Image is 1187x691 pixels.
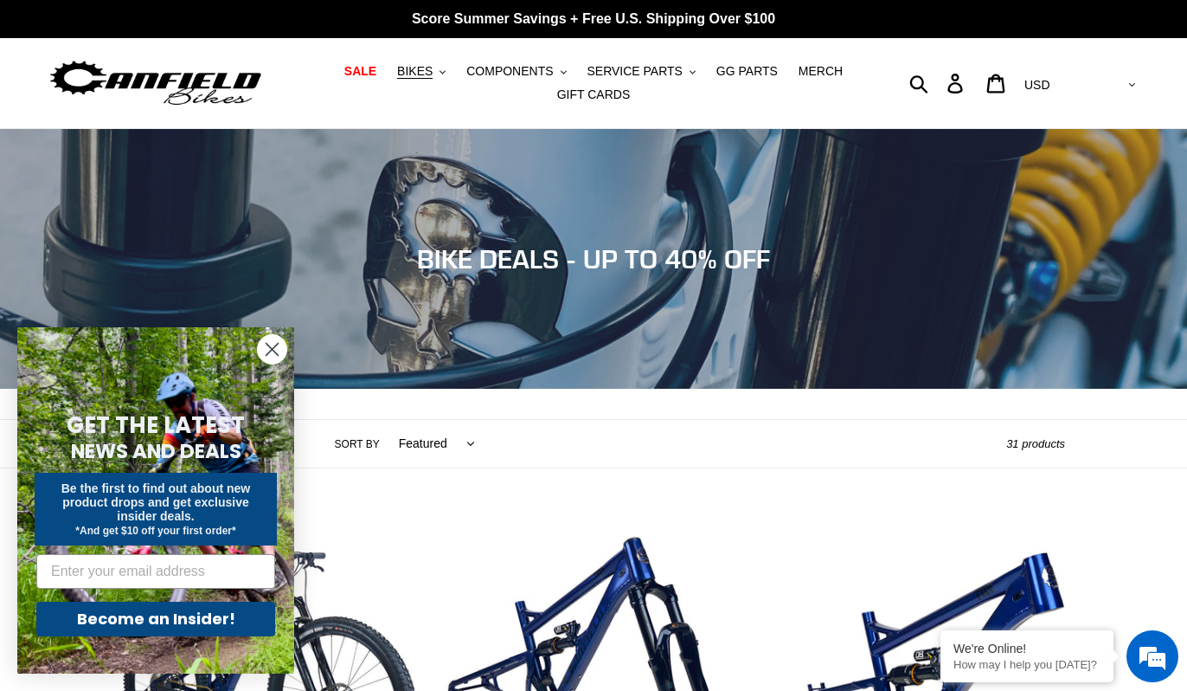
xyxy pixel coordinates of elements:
[716,64,778,79] span: GG PARTS
[578,60,703,83] button: SERVICE PARTS
[417,243,770,274] span: BIKE DEALS - UP TO 40% OFF
[344,64,376,79] span: SALE
[388,60,454,83] button: BIKES
[1006,437,1065,450] span: 31 products
[36,554,275,589] input: Enter your email address
[48,56,264,111] img: Canfield Bikes
[953,642,1100,655] div: We're Online!
[799,64,843,79] span: MERCH
[335,436,380,452] label: Sort by
[458,60,574,83] button: COMPONENTS
[790,60,851,83] a: MERCH
[36,602,275,636] button: Become an Insider!
[336,60,385,83] a: SALE
[708,60,786,83] a: GG PARTS
[466,64,553,79] span: COMPONENTS
[953,658,1100,671] p: How may I help you today?
[75,525,235,537] span: *And get $10 off your first order*
[257,334,287,365] button: Close dialog
[397,64,433,79] span: BIKES
[67,410,245,441] span: GET THE LATEST
[549,83,639,107] a: GIFT CARDS
[557,87,631,102] span: GIFT CARDS
[587,64,682,79] span: SERVICE PARTS
[61,481,251,523] span: Be the first to find out about new product drops and get exclusive insider deals.
[71,437,241,465] span: NEWS AND DEALS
